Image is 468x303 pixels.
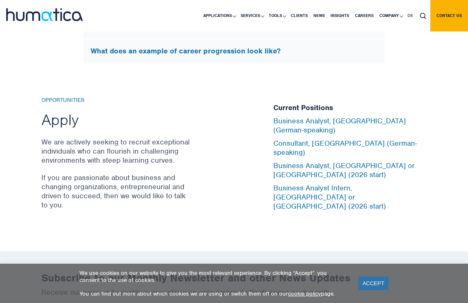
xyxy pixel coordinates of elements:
[41,173,191,209] p: If you are passionate about business and changing organizations, entrepreneurial and driven to su...
[408,13,413,18] span: DE
[41,110,191,129] h2: Apply
[358,277,388,290] a: ACCEPT
[6,8,83,21] img: logo
[273,103,427,113] h5: Current Positions
[91,47,377,56] h5: What does an example of career progression look like?
[273,116,406,135] a: Business Analyst, [GEOGRAPHIC_DATA] (German-speaking)
[288,290,321,297] a: cookie policy
[41,137,191,165] p: We are actively seeking to recruit exceptional individuals who can flourish in challenging enviro...
[80,290,348,297] p: You can find out more about which cookies we are using or switch them off on our page.
[80,269,348,284] p: We use cookies on our website to give you the most relevant experience. By clicking “Accept”, you...
[273,139,417,157] a: Consultant, [GEOGRAPHIC_DATA] (German-speaking)
[420,13,426,19] img: search_icon
[41,97,191,104] h6: Opportunities
[273,161,415,179] a: Business Analyst, [GEOGRAPHIC_DATA] or [GEOGRAPHIC_DATA] (2026 start)
[273,183,386,211] a: Business Analyst Intern, [GEOGRAPHIC_DATA] or [GEOGRAPHIC_DATA] (2026 start)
